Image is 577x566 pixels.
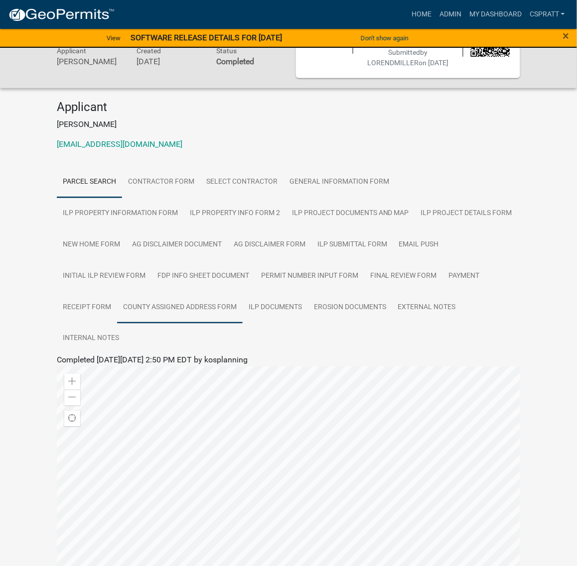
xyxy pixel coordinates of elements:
a: My Dashboard [465,5,526,24]
a: [EMAIL_ADDRESS][DOMAIN_NAME] [57,139,182,149]
button: Close [563,30,570,42]
a: Home [408,5,435,24]
h4: Applicant [57,100,520,114]
a: cspratt [526,5,569,24]
a: ILP Property Info Form 2 [184,198,286,229]
a: FDP INFO Sheet Document [151,260,255,292]
strong: Completed [216,57,254,66]
a: View [103,30,125,46]
a: Initial ILP Review Form [57,260,151,292]
a: Receipt Form [57,292,117,324]
a: ILP Property Information Form [57,198,184,229]
span: Status [216,47,237,55]
a: Erosion Documents [308,292,392,324]
p: [PERSON_NAME] [57,118,520,130]
a: General Information Form [284,166,395,198]
a: External Notes [392,292,462,324]
a: ILP Documents [243,292,308,324]
span: Created [137,47,161,55]
div: Zoom in [64,374,80,390]
a: Select contractor [200,166,284,198]
a: Final Review Form [364,260,443,292]
a: Internal Notes [57,323,125,355]
a: Email Push [393,229,445,261]
a: ILP Project Details Form [415,198,518,229]
div: Find my location [64,411,80,427]
a: ILP Project Documents and Map [286,198,415,229]
a: ILP Submittal Form [311,229,393,261]
a: Ag Disclaimer Form [228,229,311,261]
h6: [DATE] [137,57,201,66]
a: Payment [443,260,486,292]
span: × [563,29,570,43]
a: Ag Disclaimer Document [126,229,228,261]
a: Permit Number Input Form [255,260,364,292]
strong: SOFTWARE RELEASE DETAILS FOR [DATE] [131,33,282,42]
a: Admin [435,5,465,24]
span: Applicant [57,47,86,55]
a: Contractor Form [122,166,200,198]
h6: [PERSON_NAME] [57,57,122,66]
button: Don't show again [357,30,413,46]
div: Zoom out [64,390,80,406]
a: County Assigned Address Form [117,292,243,324]
span: Completed [DATE][DATE] 2:50 PM EDT by kosplanning [57,355,248,365]
a: New Home Form [57,229,126,261]
a: Parcel search [57,166,122,198]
